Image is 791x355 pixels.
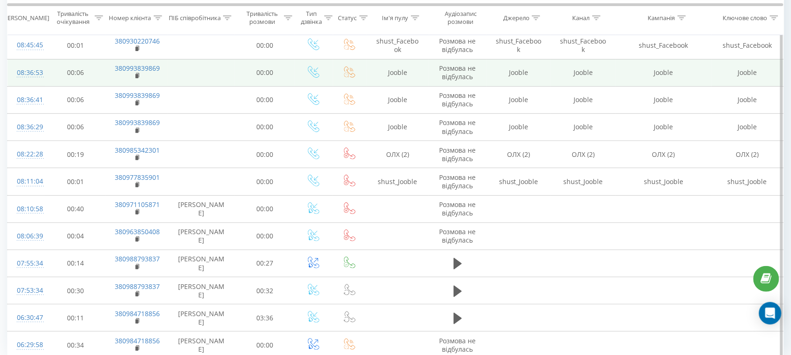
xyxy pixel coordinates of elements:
td: 00:19 [45,141,105,168]
td: shust_Facebook [616,32,712,59]
td: Jooble [486,59,551,86]
td: shust_Jooble [366,168,429,195]
td: ОЛХ (2) [366,141,429,168]
td: 00:30 [45,277,105,304]
div: Ключове слово [723,14,768,22]
td: Jooble [551,86,616,113]
a: 380977835901 [115,173,160,182]
div: Тип дзвінка [301,10,322,26]
td: [PERSON_NAME] [168,304,235,332]
td: 00:32 [235,277,295,304]
td: shust_Jooble [712,168,784,195]
div: 08:36:29 [17,118,36,136]
td: ОЛХ (2) [486,141,551,168]
td: 00:01 [45,32,105,59]
td: shust_Facebook [712,32,784,59]
a: 380963850408 [115,227,160,236]
span: Розмова не відбулась [440,336,476,354]
td: Jooble [551,113,616,141]
div: 07:53:34 [17,281,36,300]
td: 00:00 [235,195,295,222]
td: shust_Jooble [551,168,616,195]
td: Jooble [712,113,784,141]
td: shust_Facebook [551,32,616,59]
td: ОЛХ (2) [712,141,784,168]
td: Jooble [366,86,429,113]
td: shust_Facebook [366,32,429,59]
td: 00:06 [45,113,105,141]
div: 08:10:58 [17,200,36,218]
span: Розмова не відбулась [440,37,476,54]
td: 00:06 [45,86,105,113]
td: 00:00 [235,222,295,250]
div: Open Intercom Messenger [759,302,782,325]
div: Кампанія [648,14,675,22]
td: 03:36 [235,304,295,332]
td: ОЛХ (2) [616,141,712,168]
td: 00:00 [235,168,295,195]
div: Джерело [503,14,530,22]
td: Jooble [486,86,551,113]
div: 08:45:45 [17,36,36,54]
td: [PERSON_NAME] [168,250,235,277]
td: Jooble [616,113,712,141]
div: 06:30:47 [17,309,36,327]
div: 07:55:34 [17,254,36,273]
div: Аудіозапис розмови [437,10,484,26]
span: Розмова не відбулась [440,227,476,244]
div: 08:06:39 [17,227,36,245]
a: 380985342301 [115,146,160,155]
div: 06:29:58 [17,336,36,354]
td: 00:14 [45,250,105,277]
td: [PERSON_NAME] [168,222,235,250]
td: 00:40 [45,195,105,222]
a: 380993839869 [115,91,160,100]
td: 00:00 [235,113,295,141]
td: Jooble [366,59,429,86]
td: 00:01 [45,168,105,195]
span: Розмова не відбулась [440,118,476,135]
td: Jooble [616,86,712,113]
td: 00:00 [235,86,295,113]
td: 00:00 [235,32,295,59]
span: Розмова не відбулась [440,200,476,217]
div: Номер клієнта [109,14,151,22]
a: 380984718856 [115,336,160,345]
span: Розмова не відбулась [440,64,476,81]
td: Jooble [712,86,784,113]
div: ПІБ співробітника [169,14,221,22]
td: [PERSON_NAME] [168,195,235,222]
td: 00:00 [235,59,295,86]
div: Тривалість розмови [243,10,282,26]
td: Jooble [712,59,784,86]
td: shust_Facebook [486,32,551,59]
td: Jooble [551,59,616,86]
td: 00:11 [45,304,105,332]
a: 380993839869 [115,118,160,127]
div: Канал [573,14,590,22]
a: 380984718856 [115,309,160,318]
a: 380993839869 [115,64,160,73]
td: shust_Jooble [486,168,551,195]
div: Статус [338,14,357,22]
td: ОЛХ (2) [551,141,616,168]
span: Розмова не відбулась [440,146,476,163]
span: Розмова не відбулась [440,91,476,108]
a: 380988793837 [115,254,160,263]
td: 00:00 [235,141,295,168]
td: 00:04 [45,222,105,250]
a: 380971105871 [115,200,160,209]
td: 00:06 [45,59,105,86]
div: 08:36:41 [17,91,36,109]
div: [PERSON_NAME] [2,14,49,22]
td: Jooble [486,113,551,141]
span: Розмова не відбулась [440,173,476,190]
div: Тривалість очікування [54,10,92,26]
td: [PERSON_NAME] [168,277,235,304]
div: 08:11:04 [17,172,36,191]
td: Jooble [366,113,429,141]
div: 08:22:28 [17,145,36,163]
div: Ім'я пулу [382,14,409,22]
a: 380988793837 [115,282,160,291]
td: 00:27 [235,250,295,277]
